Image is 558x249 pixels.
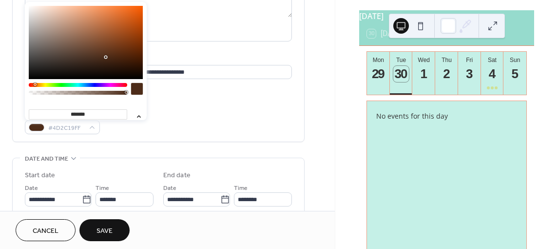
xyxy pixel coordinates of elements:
[393,57,410,63] div: Tue
[435,52,458,95] button: Thu2
[79,219,130,241] button: Save
[96,183,109,193] span: Time
[370,66,386,82] div: 29
[503,52,526,95] button: Sun5
[25,154,68,164] span: Date and time
[367,52,390,95] button: Mon29
[368,104,525,127] div: No events for this day
[163,170,191,181] div: End date
[48,123,84,133] span: #4D2C19FF
[458,52,481,95] button: Fri3
[461,57,478,63] div: Fri
[438,57,455,63] div: Thu
[25,53,290,63] div: Location
[370,57,387,63] div: Mon
[33,226,58,236] span: Cancel
[415,57,432,63] div: Wed
[393,66,409,82] div: 30
[234,183,248,193] span: Time
[96,226,113,236] span: Save
[412,52,435,95] button: Wed1
[390,52,413,95] button: Tue30
[16,219,76,241] button: Cancel
[484,66,500,82] div: 4
[25,170,55,181] div: Start date
[507,66,523,82] div: 5
[416,66,432,82] div: 1
[462,66,478,82] div: 3
[359,10,534,22] div: [DATE]
[481,52,504,95] button: Sat4
[25,183,38,193] span: Date
[439,66,455,82] div: 2
[484,57,501,63] div: Sat
[163,183,176,193] span: Date
[506,57,523,63] div: Sun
